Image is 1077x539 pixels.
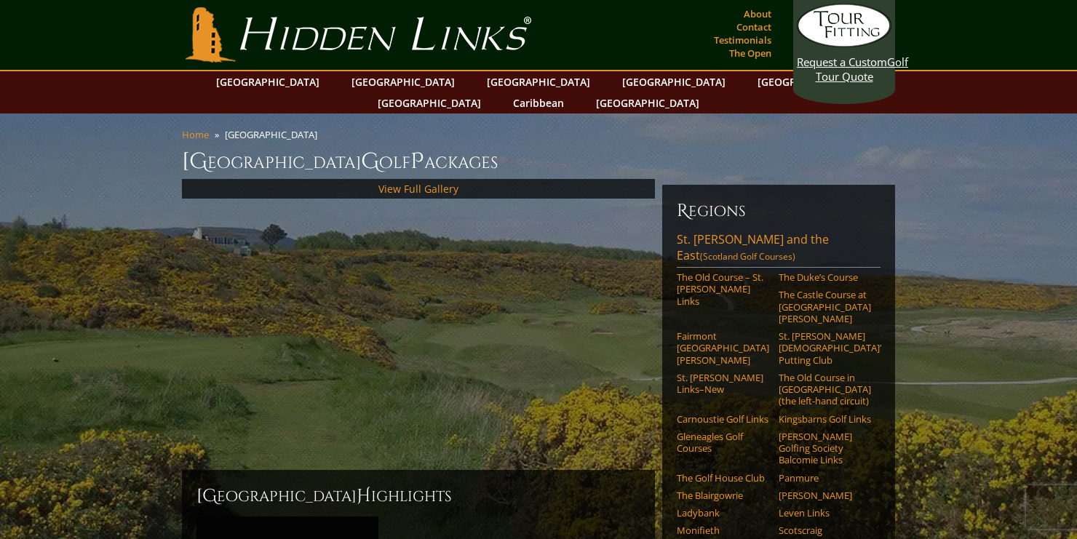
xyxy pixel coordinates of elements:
a: Gleneagles Golf Courses [677,431,769,455]
a: [GEOGRAPHIC_DATA] [615,71,733,92]
a: Testimonials [710,30,775,50]
a: [GEOGRAPHIC_DATA] [344,71,462,92]
a: Kingsbarns Golf Links [779,413,871,425]
a: [GEOGRAPHIC_DATA] [589,92,707,113]
a: St. [PERSON_NAME] and the East(Scotland Golf Courses) [677,231,881,268]
a: Scotscraig [779,524,871,536]
a: [GEOGRAPHIC_DATA] [209,71,327,92]
a: The Blairgowrie [677,490,769,501]
a: Caribbean [506,92,571,113]
a: [GEOGRAPHIC_DATA] [480,71,597,92]
a: Request a CustomGolf Tour Quote [797,4,891,84]
a: Home [182,128,209,141]
h6: Regions [677,199,881,223]
a: The Golf House Club [677,472,769,484]
a: Leven Links [779,507,871,519]
a: Contact [733,17,775,37]
a: The Old Course – St. [PERSON_NAME] Links [677,271,769,307]
span: P [410,147,424,176]
a: Fairmont [GEOGRAPHIC_DATA][PERSON_NAME] [677,330,769,366]
a: [PERSON_NAME] Golfing Society Balcomie Links [779,431,871,466]
a: [PERSON_NAME] [779,490,871,501]
a: [GEOGRAPHIC_DATA] [370,92,488,113]
a: Monifieth [677,524,769,536]
span: Request a Custom [797,55,887,69]
a: St. [PERSON_NAME] Links–New [677,372,769,396]
a: Ladybank [677,507,769,519]
a: Carnoustie Golf Links [677,413,769,425]
a: The Old Course in [GEOGRAPHIC_DATA] (the left-hand circuit) [779,372,871,407]
span: (Scotland Golf Courses) [700,250,795,263]
a: Panmure [779,472,871,484]
span: H [357,484,371,508]
a: [GEOGRAPHIC_DATA] [750,71,868,92]
a: About [740,4,775,24]
a: The Duke’s Course [779,271,871,283]
a: View Full Gallery [378,182,458,196]
h1: [GEOGRAPHIC_DATA] olf ackages [182,147,895,176]
span: G [361,147,379,176]
a: The Castle Course at [GEOGRAPHIC_DATA][PERSON_NAME] [779,289,871,324]
a: St. [PERSON_NAME] [DEMOGRAPHIC_DATA]’ Putting Club [779,330,871,366]
a: The Open [726,43,775,63]
h2: [GEOGRAPHIC_DATA] ighlights [196,484,640,508]
li: [GEOGRAPHIC_DATA] [225,128,323,141]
